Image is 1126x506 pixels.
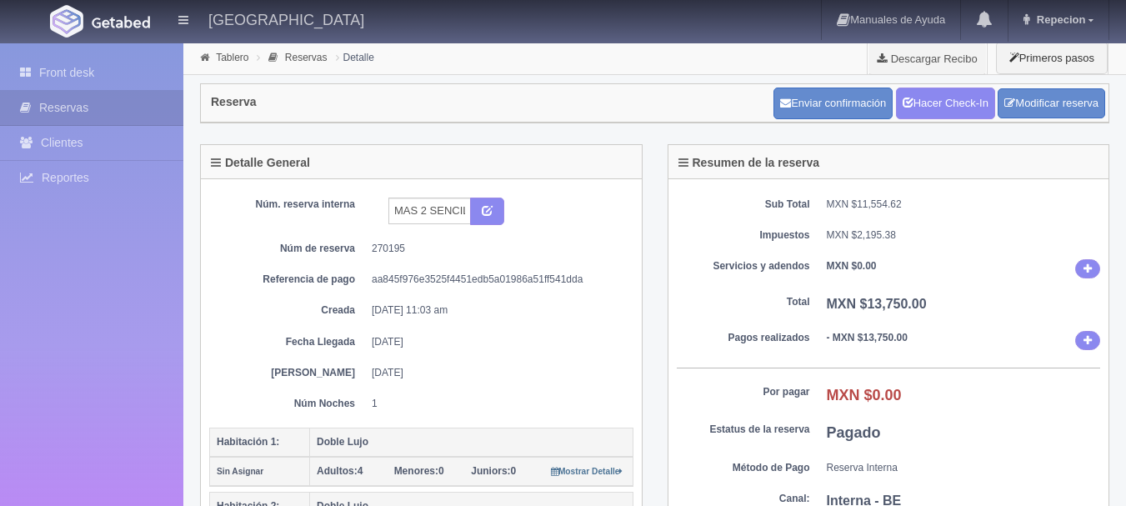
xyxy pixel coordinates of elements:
button: Enviar confirmación [773,88,893,119]
dt: Creada [222,303,355,318]
h4: Reserva [211,96,257,108]
h4: Detalle General [211,157,310,169]
dt: Por pagar [677,385,810,399]
small: Sin Asignar [217,467,263,476]
dd: [DATE] [372,335,621,349]
b: - MXN $13,750.00 [827,332,908,343]
dd: [DATE] 11:03 am [372,303,621,318]
dd: 1 [372,397,621,411]
dd: [DATE] [372,366,621,380]
b: MXN $0.00 [827,260,877,272]
dt: Total [677,295,810,309]
span: 0 [394,465,444,477]
strong: Adultos: [317,465,358,477]
dd: MXN $2,195.38 [827,228,1101,243]
dd: aa845f976e3525f4451edb5a01986a51ff541dda [372,273,621,287]
dt: Canal: [677,492,810,506]
dt: Sub Total [677,198,810,212]
dd: 270195 [372,242,621,256]
dt: [PERSON_NAME] [222,366,355,380]
img: Getabed [92,16,150,28]
b: MXN $0.00 [827,387,902,403]
b: MXN $13,750.00 [827,297,927,311]
dd: MXN $11,554.62 [827,198,1101,212]
a: Hacer Check-In [896,88,995,119]
a: Reservas [285,52,328,63]
strong: Menores: [394,465,438,477]
a: Descargar Recibo [868,42,987,75]
span: 4 [317,465,363,477]
dt: Servicios y adendos [677,259,810,273]
dt: Núm. reserva interna [222,198,355,212]
li: Detalle [332,49,378,65]
dt: Núm de reserva [222,242,355,256]
h4: Resumen de la reserva [678,157,820,169]
th: Doble Lujo [310,428,633,457]
dt: Impuestos [677,228,810,243]
a: Tablero [216,52,248,63]
dt: Núm Noches [222,397,355,411]
dd: Reserva Interna [827,461,1101,475]
h4: [GEOGRAPHIC_DATA] [208,8,364,29]
a: Modificar reserva [998,88,1105,119]
a: Mostrar Detalle [551,465,623,477]
button: Primeros pasos [996,42,1108,74]
span: 0 [471,465,516,477]
dt: Referencia de pago [222,273,355,287]
b: Pagado [827,424,881,441]
dt: Pagos realizados [677,331,810,345]
dt: Estatus de la reserva [677,423,810,437]
span: Repecion [1033,13,1086,26]
small: Mostrar Detalle [551,467,623,476]
img: Getabed [50,5,83,38]
strong: Juniors: [471,465,510,477]
dt: Fecha Llegada [222,335,355,349]
b: Habitación 1: [217,436,279,448]
dt: Método de Pago [677,461,810,475]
